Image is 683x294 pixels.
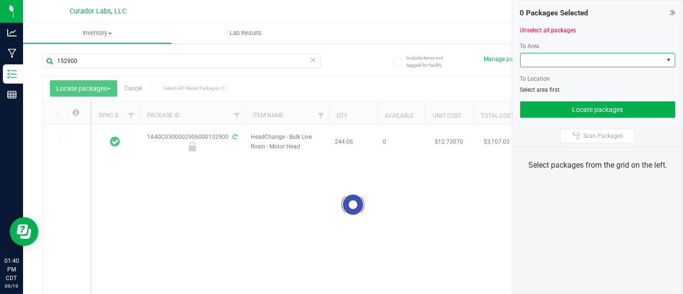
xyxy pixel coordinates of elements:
[484,55,541,63] button: Manage package tags
[520,86,560,93] span: Select area first
[7,28,17,37] inline-svg: Analytics
[310,54,317,66] span: Clear
[520,27,576,34] a: Unselect all packages
[561,129,635,143] button: Scan Packages
[406,54,454,69] span: Include items not tagged for facility
[7,69,17,79] inline-svg: Inventory
[171,23,320,43] a: Lab Results
[4,282,19,290] p: 09/19
[583,132,623,140] span: Scan Packages
[23,23,171,43] a: Inventory
[525,159,671,171] div: Select packages from the grid on the left.
[520,101,676,118] button: Locate packages
[42,54,321,68] input: Search Package ID, Item Name, SKU, Lot or Part Number...
[217,29,275,37] span: Lab Results
[10,217,38,246] iframe: Resource center
[520,43,540,49] span: To Area
[23,29,171,37] span: Inventory
[7,49,17,58] inline-svg: Manufacturing
[7,90,17,99] inline-svg: Reports
[70,7,126,15] span: Curador Labs, LLC
[4,257,19,282] p: 01:40 PM CDT
[520,75,550,82] span: To Location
